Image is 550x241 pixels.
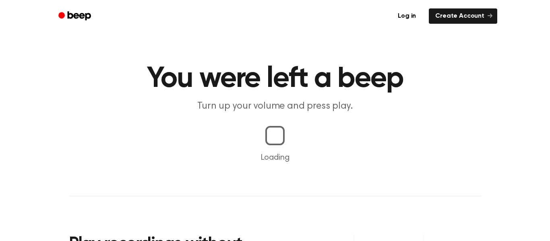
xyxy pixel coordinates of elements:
[429,8,497,24] a: Create Account
[53,8,98,24] a: Beep
[390,7,424,25] a: Log in
[69,64,481,93] h1: You were left a beep
[120,100,430,113] p: Turn up your volume and press play.
[10,152,540,164] p: Loading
